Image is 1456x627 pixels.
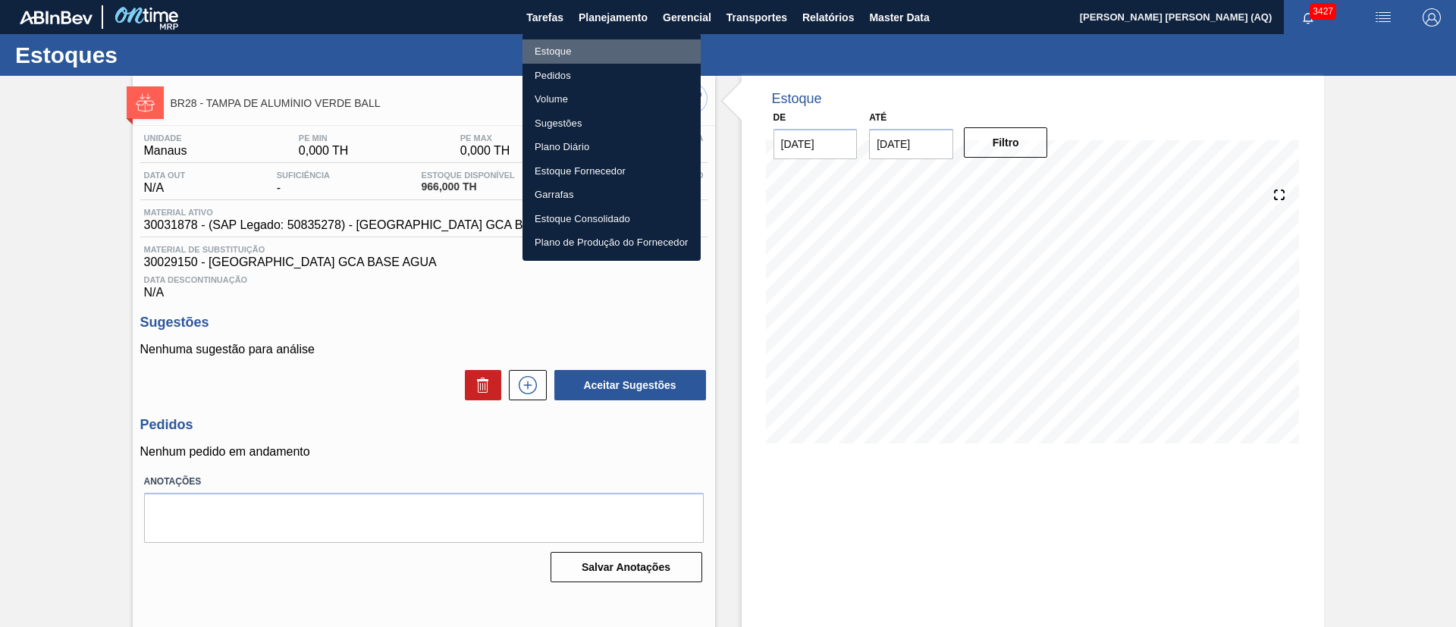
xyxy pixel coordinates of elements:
a: Plano Diário [522,135,701,159]
a: Estoque Fornecedor [522,159,701,183]
a: Estoque Consolidado [522,207,701,231]
a: Estoque [522,39,701,64]
a: Garrafas [522,183,701,207]
a: Sugestões [522,111,701,136]
a: Pedidos [522,64,701,88]
a: Volume [522,87,701,111]
a: Plano de Produção do Fornecedor [522,230,701,255]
